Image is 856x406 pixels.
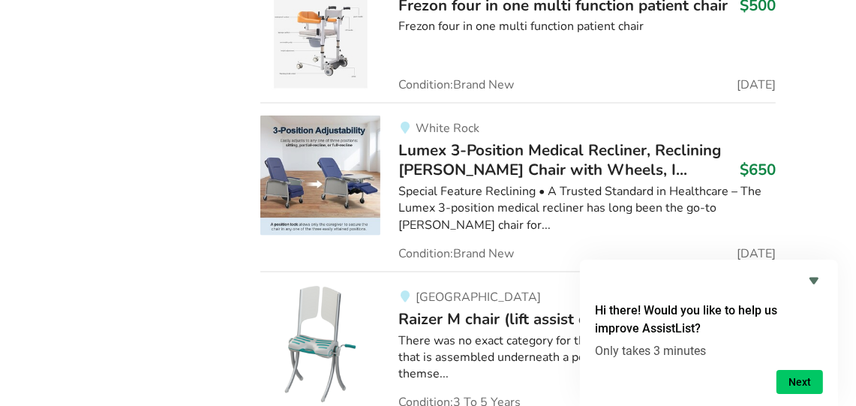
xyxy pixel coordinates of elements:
[595,272,823,394] div: Hi there! Would you like to help us improve AssistList?
[260,284,380,404] img: transfer aids-raizer m chair (lift assist device)
[398,308,629,329] span: Raizer M chair (lift assist device)
[737,248,776,260] span: [DATE]
[398,140,721,180] span: Lumex 3-Position Medical Recliner, Reclining [PERSON_NAME] Chair with Wheels, I...
[260,103,776,272] a: transfer aids-lumex 3-position medical recliner, reclining geri chair with wheels, imperial blueW...
[398,18,776,35] div: Frezon four in one multi function patient chair
[416,289,541,305] span: [GEOGRAPHIC_DATA]
[260,116,380,236] img: transfer aids-lumex 3-position medical recliner, reclining geri chair with wheels, imperial blue
[398,183,776,235] div: Special Feature Reclining • A Trusted Standard in Healthcare – The Lumex 3-position medical recli...
[805,272,823,290] button: Hide survey
[398,79,514,91] span: Condition: Brand New
[398,248,514,260] span: Condition: Brand New
[398,332,776,384] div: There was no exact category for this device, which is a sturdy chair that is assembled underneath...
[740,160,776,179] h3: $650
[737,79,776,91] span: [DATE]
[776,370,823,394] button: Next question
[416,120,479,137] span: White Rock
[595,344,823,358] p: Only takes 3 minutes
[595,302,823,338] h2: Hi there! Would you like to help us improve AssistList?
